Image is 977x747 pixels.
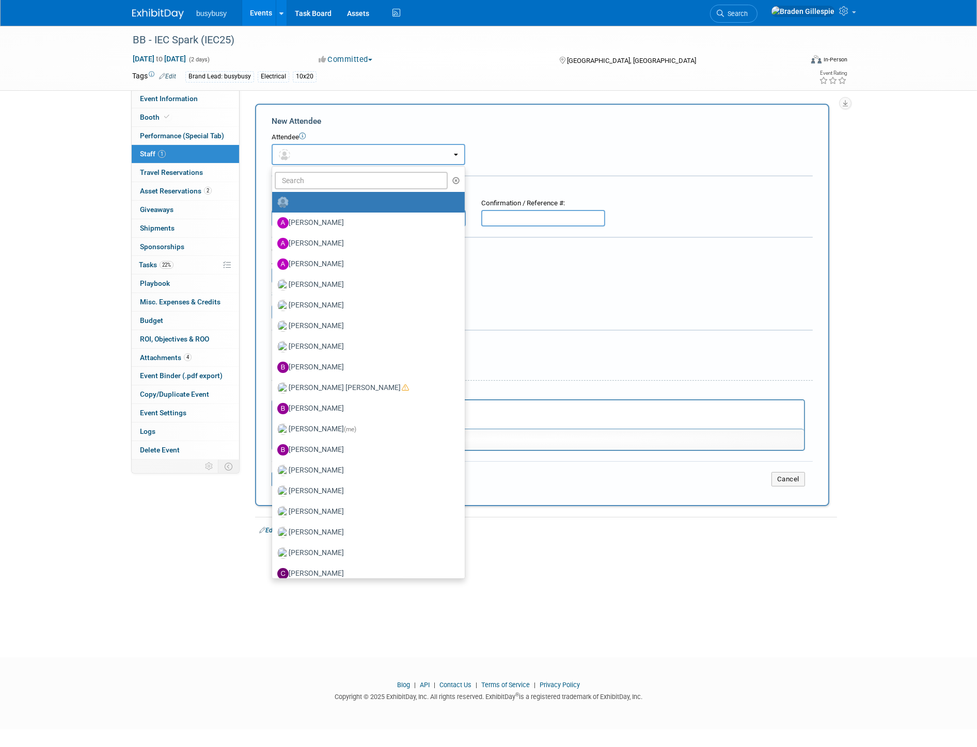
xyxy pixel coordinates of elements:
img: B.jpg [277,444,289,456]
span: Copy/Duplicate Event [140,390,209,398]
a: Event Information [132,90,239,108]
a: Tasks22% [132,256,239,274]
img: A.jpg [277,238,289,249]
span: Performance (Special Tab) [140,132,224,140]
span: Giveaways [140,205,174,214]
span: Search [724,10,748,18]
span: Delete Event [140,446,180,454]
a: Giveaways [132,201,239,219]
label: [PERSON_NAME] [277,565,454,582]
i: Booth reservation complete [164,114,169,120]
label: [PERSON_NAME] [277,318,454,334]
a: Travel Reservations [132,164,239,182]
span: Tasks [139,261,174,269]
span: Attachments [140,353,192,362]
div: BB - IEC Spark (IEC25) [129,31,786,50]
label: [PERSON_NAME] [277,483,454,499]
div: Electrical [258,71,289,82]
a: Terms of Service [481,681,530,689]
div: Confirmation / Reference #: [481,199,605,208]
a: Privacy Policy [540,681,580,689]
div: Sales Representative [305,538,833,546]
span: Budget [140,316,163,324]
img: C.jpg [277,568,289,579]
div: Event Rating [819,71,847,76]
td: Personalize Event Tab Strip [200,460,218,473]
iframe: Rich Text Area [273,400,804,429]
div: Cost: [272,246,813,255]
div: Registration / Ticket Info (optional) [272,183,813,193]
td: Toggle Event Tabs [218,460,240,473]
img: B.jpg [277,403,289,414]
label: [PERSON_NAME] [277,277,454,293]
a: ROI, Objectives & ROO [132,330,239,348]
a: Asset Reservations2 [132,182,239,200]
img: A.jpg [277,258,289,270]
label: [PERSON_NAME] [277,524,454,541]
a: Event Settings [132,404,239,422]
img: Braden Gillespie [771,6,835,17]
td: Tags [132,71,176,83]
span: busybusy [196,9,227,18]
span: | [473,681,480,689]
span: | [431,681,438,689]
a: Sponsorships [132,238,239,256]
input: Search [275,172,448,189]
span: [GEOGRAPHIC_DATA], [GEOGRAPHIC_DATA] [567,57,696,64]
span: | [412,681,418,689]
label: [PERSON_NAME] [277,215,454,231]
div: Attendee [272,133,813,142]
div: Notes [272,388,805,398]
img: B.jpg [277,362,289,373]
label: [PERSON_NAME] [277,400,454,417]
label: [PERSON_NAME] [277,462,454,479]
a: Staff1 [132,145,239,163]
span: Asset Reservations [140,187,212,195]
label: [PERSON_NAME] [277,235,454,252]
label: [PERSON_NAME] [277,297,454,314]
span: Staff [140,150,166,158]
img: ExhibitDay [132,9,184,19]
a: API [420,681,430,689]
span: Travel Reservations [140,168,203,176]
a: Edit [159,73,176,80]
sup: ® [515,692,519,697]
label: [PERSON_NAME] [277,338,454,355]
div: In-Person [823,56,847,63]
span: [DATE] [DATE] [132,54,186,63]
button: Committed [315,54,376,65]
a: Delete Event [132,441,239,459]
span: Event Information [140,94,198,103]
label: [PERSON_NAME] [PERSON_NAME] [277,380,454,396]
a: Contact Us [439,681,471,689]
span: to [154,55,164,63]
label: [PERSON_NAME] [277,545,454,561]
span: 1 [158,150,166,158]
span: Logs [140,427,155,435]
span: Event Binder (.pdf export) [140,371,223,380]
span: 2 [204,187,212,194]
span: 22% [160,261,174,269]
span: (2 days) [188,56,210,63]
a: Attachments4 [132,349,239,367]
a: Event Binder (.pdf export) [132,367,239,385]
a: Copy/Duplicate Event [132,385,239,403]
a: Shipments [132,219,239,237]
div: Brand Lead: busybusy [185,71,254,82]
span: 4 [184,353,192,361]
span: Misc. Expenses & Credits [140,298,220,306]
a: Edit [259,527,276,534]
div: Event Format [741,54,847,69]
a: Search [710,5,758,23]
label: [PERSON_NAME] [277,504,454,520]
img: A.jpg [277,217,289,229]
a: Logs [132,423,239,441]
span: Booth [140,113,171,121]
a: Booth [132,108,239,126]
span: Playbook [140,279,170,287]
div: 10x20 [293,71,317,82]
span: Event Settings [140,409,186,417]
img: Unassigned-User-Icon.png [277,197,289,208]
img: Format-Inperson.png [811,55,822,63]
